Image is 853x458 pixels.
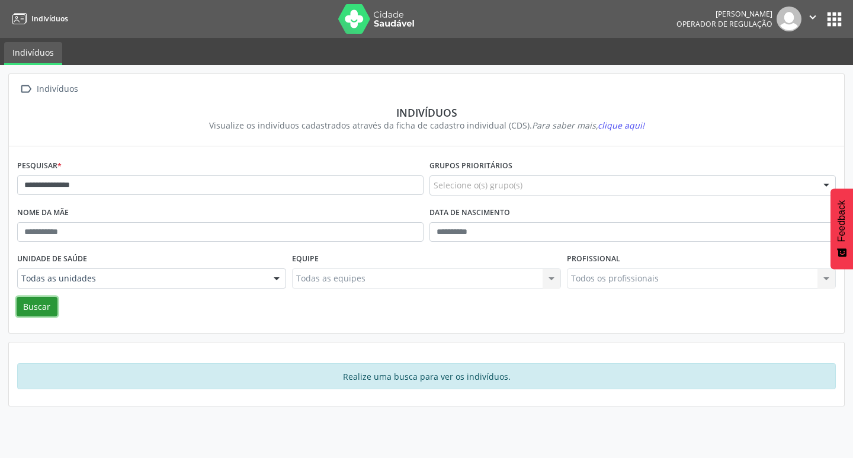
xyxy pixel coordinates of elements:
div: [PERSON_NAME] [676,9,772,19]
span: Feedback [836,200,847,242]
button: apps [824,9,845,30]
label: Pesquisar [17,157,62,175]
label: Data de nascimento [429,204,510,222]
label: Grupos prioritários [429,157,512,175]
label: Equipe [292,250,319,268]
label: Nome da mãe [17,204,69,222]
a:  Indivíduos [17,81,80,98]
button:  [801,7,824,31]
label: Profissional [567,250,620,268]
label: Unidade de saúde [17,250,87,268]
a: Indivíduos [4,42,62,65]
div: Indivíduos [25,106,828,119]
button: Feedback - Mostrar pesquisa [830,188,853,269]
div: Visualize os indivíduos cadastrados através da ficha de cadastro individual (CDS). [25,119,828,132]
i:  [806,11,819,24]
span: clique aqui! [598,120,644,131]
button: Buscar [17,297,57,317]
span: Todas as unidades [21,273,262,284]
div: Realize uma busca para ver os indivíduos. [17,363,836,389]
span: Operador de regulação [676,19,772,29]
i:  [17,81,34,98]
i: Para saber mais, [532,120,644,131]
div: Indivíduos [34,81,80,98]
span: Selecione o(s) grupo(s) [434,179,522,191]
img: img [777,7,801,31]
span: Indivíduos [31,14,68,24]
a: Indivíduos [8,9,68,28]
